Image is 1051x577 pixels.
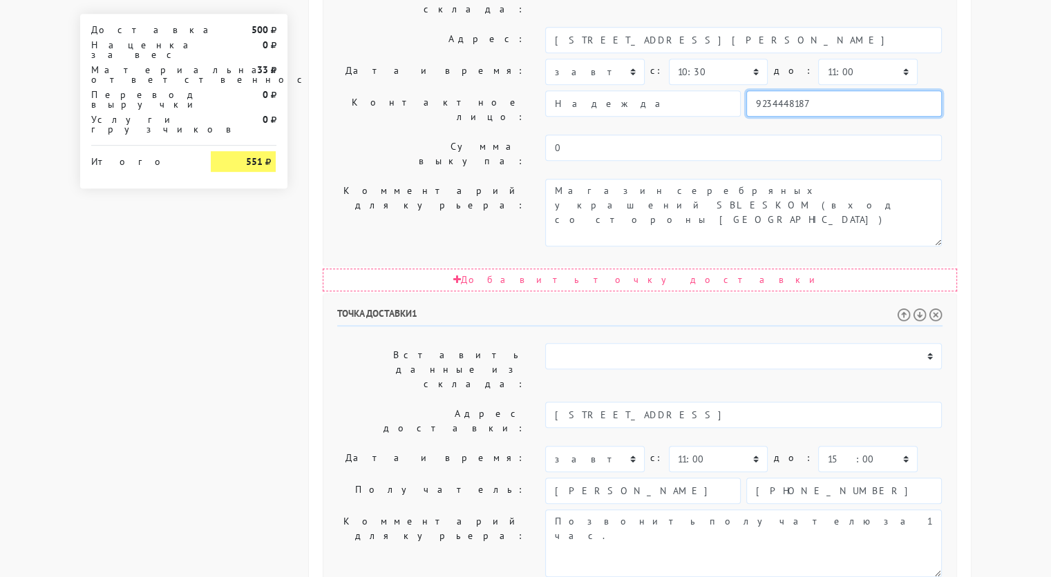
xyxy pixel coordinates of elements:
[545,509,942,577] textarea: Позвонить получателю за 1 час.
[773,59,813,83] label: до:
[323,268,957,291] div: Добавить точку доставки
[337,308,943,326] h6: Точка доставки
[327,59,536,85] label: Дата и время:
[251,23,267,36] strong: 500
[327,27,536,53] label: Адрес:
[91,151,191,166] div: Итого
[327,90,536,129] label: Контактное лицо:
[81,65,201,84] div: Материальная ответственность
[746,90,942,117] input: Телефон
[262,113,267,126] strong: 0
[327,179,536,246] label: Комментарий для курьера:
[650,59,663,83] label: c:
[327,478,536,504] label: Получатель:
[773,446,813,470] label: до:
[262,39,267,51] strong: 0
[327,135,536,173] label: Сумма выкупа:
[327,509,536,577] label: Комментарий для курьера:
[412,307,417,320] span: 1
[81,25,201,35] div: Доставка
[650,446,663,470] label: c:
[327,402,536,440] label: Адрес доставки:
[81,90,201,109] div: Перевод выручки
[545,90,741,117] input: Имя
[81,115,201,134] div: Услуги грузчиков
[245,155,262,168] strong: 551
[81,40,201,59] div: Наценка за вес
[545,478,741,504] input: Имя
[256,63,267,76] strong: 33
[262,88,267,101] strong: 0
[746,478,942,504] input: Телефон
[327,446,536,472] label: Дата и время:
[327,343,536,396] label: Вставить данные из склада:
